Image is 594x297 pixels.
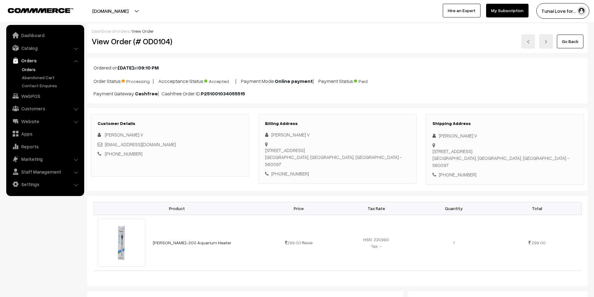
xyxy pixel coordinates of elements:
div: [STREET_ADDRESS] [GEOGRAPHIC_DATA], [GEOGRAPHIC_DATA], [GEOGRAPHIC_DATA] - 560097 [265,147,410,168]
div: [PHONE_NUMBER] [265,170,410,177]
a: Website [8,116,82,127]
a: COMMMERCE [8,6,62,14]
span: [PERSON_NAME] V [105,132,143,137]
img: right-arrow.png [544,40,548,44]
h2: View Order (# OD0104) [92,36,249,46]
a: Customers [8,103,82,114]
a: WebPOS [8,90,82,102]
div: [STREET_ADDRESS] [GEOGRAPHIC_DATA], [GEOGRAPHIC_DATA], [GEOGRAPHIC_DATA] - 560097 [432,148,577,169]
a: [PERSON_NAME]-200 Aquarium Heater [153,240,231,245]
div: [PERSON_NAME] V [432,132,577,139]
th: Price [260,202,338,215]
a: Orders [8,55,82,66]
button: [DOMAIN_NAME] [70,3,150,19]
strike: 899.00 [302,241,312,245]
a: [EMAIL_ADDRESS][DOMAIN_NAME] [105,141,176,147]
p: Order Status: | Accceptance Status: | Payment Mode: | Payment Status: [94,76,582,85]
a: Apps [8,128,82,139]
h3: Billing Address [265,121,410,126]
span: Accepted [204,76,235,84]
img: 61aUpEN8TJL._SL1500_.jpg [98,219,146,267]
span: HSN: 230990 Tax: - [363,237,389,249]
span: 299.00 [285,240,301,245]
a: Dashboard [8,30,82,41]
a: Hire an Expert [443,4,481,17]
th: Tax Rate [337,202,415,215]
a: Dashboard [92,28,114,34]
b: [DATE] [118,65,134,71]
a: orders [116,28,130,34]
a: Catalog [8,42,82,54]
p: Ordered on at [94,64,582,71]
h3: Shipping Address [432,121,577,126]
a: Abandoned Cart [20,74,82,81]
a: Settings [8,179,82,190]
span: Processing [122,76,153,84]
a: [PHONE_NUMBER] [105,151,142,156]
div: [PERSON_NAME] V [265,131,410,138]
th: Quantity [415,202,493,215]
a: Go Back [557,35,583,48]
h3: Customer Details [98,121,243,126]
img: COMMMERCE [8,8,73,13]
b: P251001034055515 [201,90,245,97]
a: Reports [8,141,82,152]
span: View Order [132,28,154,34]
th: Product [94,202,260,215]
button: Tunai Love for… [536,3,589,19]
p: Payment Gateway: | Cashfree Order ID: [94,90,582,97]
b: Cashfree [135,90,158,97]
b: 09:10 PM [138,65,159,71]
span: 299.00 [532,240,546,245]
a: Orders [20,66,82,73]
a: Staff Management [8,166,82,177]
b: Online payment [275,78,313,84]
span: 1 [453,240,455,245]
div: / / [92,28,583,34]
div: [PHONE_NUMBER] [432,171,577,178]
a: Contact Enquires [20,82,82,89]
img: user [577,6,586,16]
a: My Subscription [486,4,529,17]
img: left-arrow.png [526,40,530,44]
a: Marketing [8,153,82,165]
span: Paid [354,76,385,84]
th: Total [493,202,581,215]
